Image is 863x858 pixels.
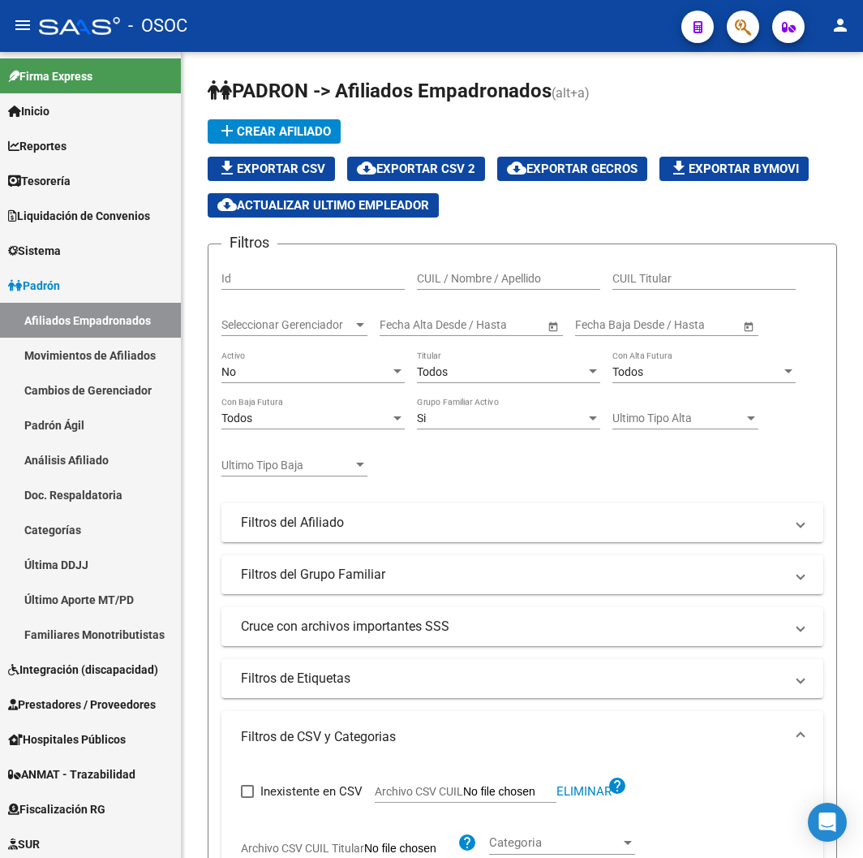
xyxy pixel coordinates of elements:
[552,85,590,101] span: (alt+a)
[357,158,376,178] mat-icon: cloud_download
[208,193,439,218] button: Actualizar ultimo Empleador
[241,514,784,532] mat-panel-title: Filtros del Afiliado
[221,412,252,425] span: Todos
[241,618,784,636] mat-panel-title: Cruce con archivos importantes SSS
[241,670,784,688] mat-panel-title: Filtros de Etiquetas
[831,15,850,35] mat-icon: person
[217,121,237,140] mat-icon: add
[612,412,744,425] span: Ultimo Tipo Alta
[221,318,353,332] span: Seleccionar Gerenciador
[659,157,809,181] button: Exportar Bymovi
[8,277,60,295] span: Padrón
[221,503,823,542] mat-expansion-panel-header: Filtros del Afiliado
[221,555,823,594] mat-expansion-panel-header: Filtros del Grupo Familiar
[217,162,325,176] span: Exportar CSV
[221,607,823,646] mat-expansion-panel-header: Cruce con archivos importantes SSS
[8,102,49,120] span: Inicio
[217,124,331,139] span: Crear Afiliado
[217,158,237,178] mat-icon: file_download
[457,833,477,852] mat-icon: help
[417,412,426,425] span: Si
[208,80,552,102] span: PADRON -> Afiliados Empadronados
[8,207,150,225] span: Liquidación de Convenios
[8,696,156,714] span: Prestadores / Proveedores
[740,317,757,334] button: Open calendar
[241,842,364,855] span: Archivo CSV CUIL Titular
[497,157,647,181] button: Exportar GECROS
[8,835,40,853] span: SUR
[241,566,784,584] mat-panel-title: Filtros del Grupo Familiar
[221,365,236,378] span: No
[8,800,105,818] span: Fiscalización RG
[507,162,638,176] span: Exportar GECROS
[612,365,643,378] span: Todos
[208,119,341,144] button: Crear Afiliado
[8,661,158,679] span: Integración (discapacidad)
[669,158,689,178] mat-icon: file_download
[556,787,612,797] button: Eliminar
[221,459,353,472] span: Ultimo Tipo Baja
[489,835,620,850] span: Categoria
[8,731,126,748] span: Hospitales Públicos
[669,162,799,176] span: Exportar Bymovi
[221,231,277,254] h3: Filtros
[221,711,823,763] mat-expansion-panel-header: Filtros de CSV y Categorias
[8,765,135,783] span: ANMAT - Trazabilidad
[380,318,439,332] input: Fecha inicio
[417,365,448,378] span: Todos
[128,8,187,44] span: - OSOC
[221,659,823,698] mat-expansion-panel-header: Filtros de Etiquetas
[208,157,335,181] button: Exportar CSV
[507,158,526,178] mat-icon: cloud_download
[544,317,561,334] button: Open calendar
[463,785,556,800] input: Archivo CSV CUIL
[364,842,457,856] input: Archivo CSV CUIL Titular
[241,728,784,746] mat-panel-title: Filtros de CSV y Categorias
[556,784,612,799] span: Eliminar
[8,242,61,260] span: Sistema
[575,318,634,332] input: Fecha inicio
[217,198,429,213] span: Actualizar ultimo Empleador
[808,803,847,842] div: Open Intercom Messenger
[8,172,71,190] span: Tesorería
[8,67,92,85] span: Firma Express
[347,157,485,181] button: Exportar CSV 2
[13,15,32,35] mat-icon: menu
[375,785,463,798] span: Archivo CSV CUIL
[453,318,532,332] input: Fecha fin
[608,776,627,795] mat-icon: help
[217,195,237,214] mat-icon: cloud_download
[648,318,728,332] input: Fecha fin
[357,162,475,176] span: Exportar CSV 2
[8,137,67,155] span: Reportes
[260,782,363,801] span: Inexistente en CSV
